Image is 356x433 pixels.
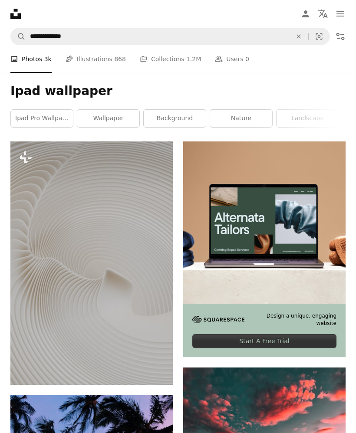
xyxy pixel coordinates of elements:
button: Language [314,5,332,23]
span: 1.2M [186,54,201,64]
a: nature [210,110,272,127]
h1: Ipad wallpaper [10,83,346,99]
img: a white circular object with a white background [10,141,173,385]
a: ipad pro wallpaper [11,110,73,127]
button: Clear [289,28,308,45]
button: Menu [332,5,349,23]
a: wallpaper [77,110,139,127]
a: Users 0 [215,45,249,73]
button: Visual search [309,28,330,45]
img: file-1705255347840-230a6ab5bca9image [192,316,244,323]
img: file-1707885205802-88dd96a21c72image [183,141,346,304]
button: Filters [332,28,349,45]
a: Illustrations 868 [66,45,126,73]
form: Find visuals sitewide [10,28,330,45]
a: Collections 1.2M [140,45,201,73]
span: 868 [114,54,126,64]
button: Search Unsplash [11,28,26,45]
a: landscape [277,110,339,127]
a: a white circular object with a white background [10,259,173,267]
span: Design a unique, engaging website [255,312,336,327]
a: Log in / Sign up [297,5,314,23]
a: Home — Unsplash [10,9,21,19]
a: background [144,110,206,127]
a: Design a unique, engaging websiteStart A Free Trial [183,141,346,357]
span: 0 [245,54,249,64]
div: Start A Free Trial [192,334,336,348]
